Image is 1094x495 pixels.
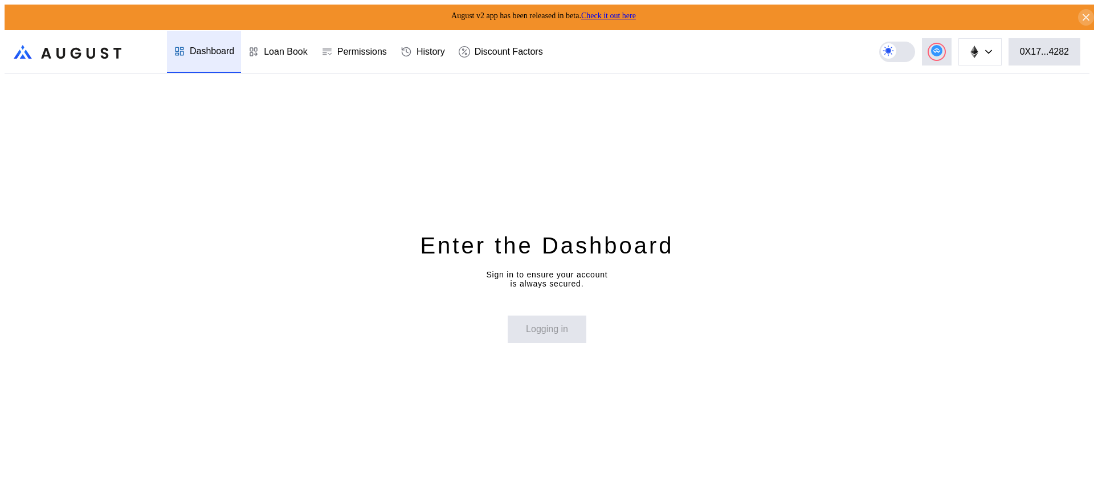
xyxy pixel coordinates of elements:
a: Loan Book [241,31,315,73]
button: 0X17...4282 [1009,38,1080,66]
a: Check it out here [581,11,636,20]
button: chain logo [958,38,1002,66]
a: History [394,31,452,73]
div: Dashboard [190,46,234,56]
div: History [417,47,445,57]
div: 0X17...4282 [1020,47,1069,57]
a: Discount Factors [452,31,550,73]
img: chain logo [968,46,981,58]
div: Enter the Dashboard [420,231,673,260]
a: Dashboard [167,31,241,73]
div: Sign in to ensure your account is always secured. [486,270,607,288]
span: August v2 app has been released in beta. [451,11,636,20]
button: Logging in [508,316,586,343]
div: Loan Book [264,47,308,57]
a: Permissions [315,31,394,73]
div: Permissions [337,47,387,57]
div: Discount Factors [475,47,543,57]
